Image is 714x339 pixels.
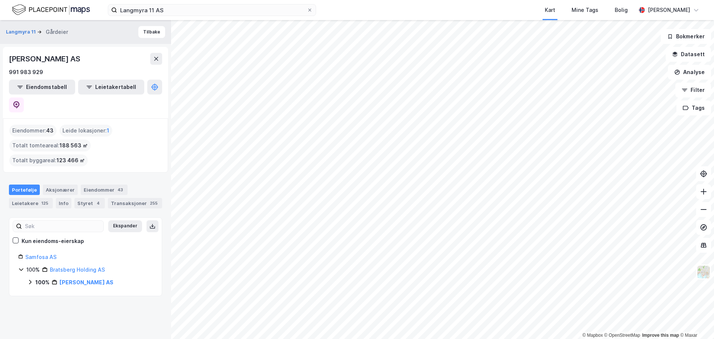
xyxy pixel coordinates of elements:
[74,198,105,208] div: Styret
[94,199,102,207] div: 4
[148,199,159,207] div: 255
[56,198,71,208] div: Info
[50,266,105,273] a: Bratsberg Holding AS
[22,237,84,246] div: Kun eiendoms-eierskap
[117,4,307,16] input: Søk på adresse, matrikkel, gårdeiere, leietakere eller personer
[668,65,711,80] button: Analyse
[12,3,90,16] img: logo.f888ab2527a4732fd821a326f86c7f29.svg
[108,220,142,232] button: Ekspander
[116,186,125,194] div: 43
[604,333,640,338] a: OpenStreetMap
[81,185,128,195] div: Eiendommer
[59,141,88,150] span: 188 563 ㎡
[677,303,714,339] iframe: Chat Widget
[9,185,40,195] div: Portefølje
[642,333,679,338] a: Improve this map
[9,198,53,208] div: Leietakere
[22,221,103,232] input: Søk
[26,265,40,274] div: 100%
[697,265,711,279] img: Z
[43,185,78,195] div: Aksjonærer
[6,28,37,36] button: Langmyra 11
[138,26,165,38] button: Tilbake
[78,80,144,95] button: Leietakertabell
[545,6,555,15] div: Kart
[675,83,711,97] button: Filter
[661,29,711,44] button: Bokmerker
[57,156,85,165] span: 123 466 ㎡
[25,254,57,260] a: Samfosa AS
[59,125,112,137] div: Leide lokasjoner :
[9,154,88,166] div: Totalt byggareal :
[615,6,628,15] div: Bolig
[107,126,109,135] span: 1
[9,68,43,77] div: 991 983 929
[35,278,49,287] div: 100%
[46,126,54,135] span: 43
[9,53,82,65] div: [PERSON_NAME] AS
[676,100,711,115] button: Tags
[648,6,690,15] div: [PERSON_NAME]
[46,28,68,36] div: Gårdeier
[582,333,603,338] a: Mapbox
[9,125,57,137] div: Eiendommer :
[40,199,50,207] div: 125
[108,198,162,208] div: Transaksjoner
[666,47,711,62] button: Datasett
[572,6,598,15] div: Mine Tags
[9,140,91,151] div: Totalt tomteareal :
[59,279,113,285] a: [PERSON_NAME] AS
[9,80,75,95] button: Eiendomstabell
